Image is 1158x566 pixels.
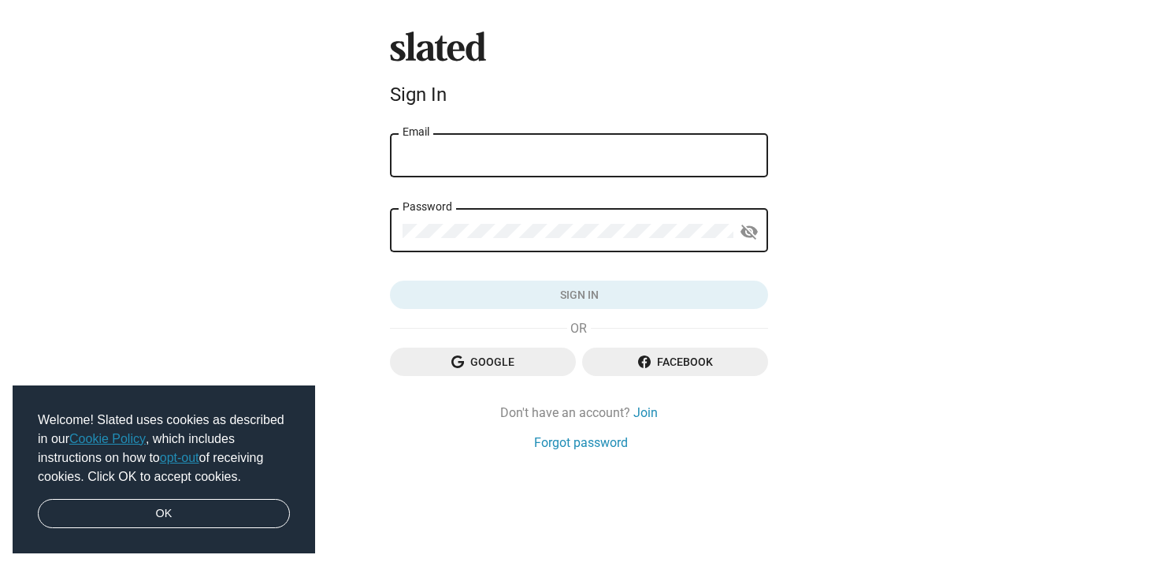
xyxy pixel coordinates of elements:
[38,499,290,529] a: dismiss cookie message
[595,348,755,376] span: Facebook
[390,404,768,421] div: Don't have an account?
[390,32,768,112] sl-branding: Sign In
[390,84,768,106] div: Sign In
[403,348,563,376] span: Google
[38,411,290,486] span: Welcome! Slated uses cookies as described in our , which includes instructions on how to of recei...
[534,434,628,451] a: Forgot password
[160,451,199,464] a: opt-out
[733,216,765,248] button: Show password
[390,348,576,376] button: Google
[582,348,768,376] button: Facebook
[633,404,658,421] a: Join
[69,432,146,445] a: Cookie Policy
[740,220,759,244] mat-icon: visibility_off
[13,385,315,554] div: cookieconsent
